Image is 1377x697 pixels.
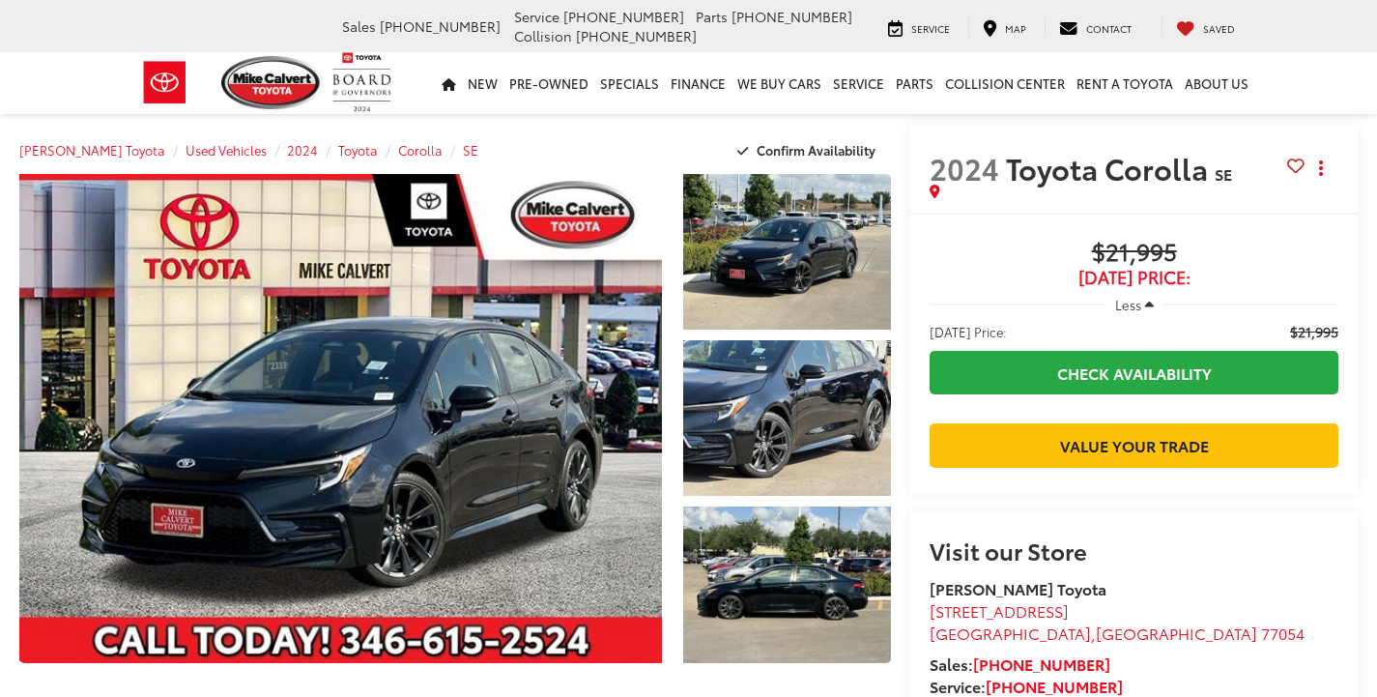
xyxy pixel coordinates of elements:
[732,52,827,114] a: WE BUY CARS
[514,26,572,45] span: Collision
[930,675,1123,697] strong: Service:
[732,7,852,26] span: [PHONE_NUMBER]
[930,268,1338,287] span: [DATE] Price:
[968,17,1041,37] a: Map
[930,239,1338,268] span: $21,995
[930,599,1069,622] span: [STREET_ADDRESS]
[1005,21,1026,36] span: Map
[1305,151,1338,185] button: Actions
[757,141,875,159] span: Confirm Availability
[186,141,267,159] a: Used Vehicles
[1290,322,1338,341] span: $21,995
[380,16,501,36] span: [PHONE_NUMBER]
[342,16,376,36] span: Sales
[911,21,950,36] span: Service
[665,52,732,114] a: Finance
[1215,162,1232,185] span: SE
[594,52,665,114] a: Specials
[129,51,201,114] img: Toyota
[13,172,669,664] img: 2024 Toyota Corolla SE
[930,653,1110,675] strong: Sales:
[1179,52,1254,114] a: About Us
[683,174,891,330] a: Expand Photo 1
[930,599,1305,644] a: [STREET_ADDRESS] [GEOGRAPHIC_DATA],[GEOGRAPHIC_DATA] 77054
[1105,287,1163,322] button: Less
[681,172,893,332] img: 2024 Toyota Corolla SE
[221,56,324,109] img: Mike Calvert Toyota
[462,52,503,114] a: New
[287,141,318,159] a: 2024
[463,141,478,159] a: SE
[19,174,662,663] a: Expand Photo 0
[1096,622,1257,644] span: [GEOGRAPHIC_DATA]
[1261,622,1305,644] span: 77054
[930,322,1007,341] span: [DATE] Price:
[683,507,891,662] a: Expand Photo 3
[683,340,891,496] a: Expand Photo 2
[696,7,728,26] span: Parts
[1203,21,1235,36] span: Saved
[503,52,594,114] a: Pre-Owned
[681,338,893,498] img: 2024 Toyota Corolla SE
[1162,17,1249,37] a: My Saved Vehicles
[930,537,1338,563] h2: Visit our Store
[1086,21,1132,36] span: Contact
[930,423,1338,467] a: Value Your Trade
[986,675,1123,697] a: [PHONE_NUMBER]
[930,622,1091,644] span: [GEOGRAPHIC_DATA]
[973,653,1110,675] a: [PHONE_NUMBER]
[1006,147,1215,189] span: Toyota Corolla
[939,52,1071,114] a: Collision Center
[398,141,443,159] a: Corolla
[930,351,1338,394] a: Check Availability
[514,7,559,26] span: Service
[19,141,165,159] a: [PERSON_NAME] Toyota
[827,52,890,114] a: Service
[338,141,378,159] a: Toyota
[1071,52,1179,114] a: Rent a Toyota
[1115,296,1141,313] span: Less
[874,17,964,37] a: Service
[563,7,684,26] span: [PHONE_NUMBER]
[436,52,462,114] a: Home
[890,52,939,114] a: Parts
[930,622,1305,644] span: ,
[576,26,697,45] span: [PHONE_NUMBER]
[1045,17,1146,37] a: Contact
[930,147,999,189] span: 2024
[930,577,1106,599] strong: [PERSON_NAME] Toyota
[727,133,892,167] button: Confirm Availability
[681,506,893,665] img: 2024 Toyota Corolla SE
[1319,160,1323,176] span: dropdown dots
